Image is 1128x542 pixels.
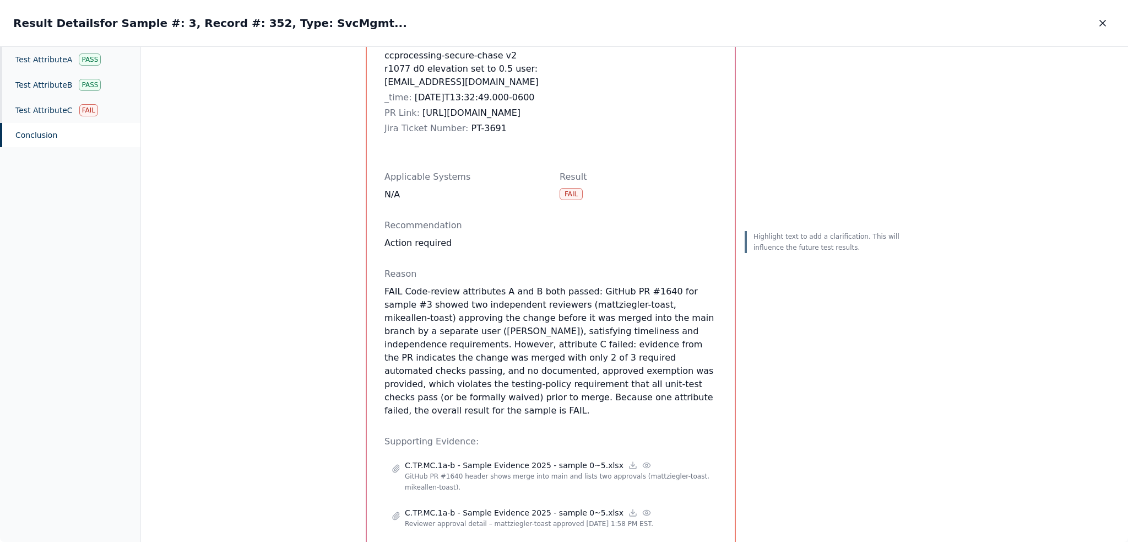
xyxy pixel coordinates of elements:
[384,91,542,104] div: [DATE]T13:32:49.000-0600
[628,508,638,518] a: Download file
[753,231,903,253] p: Highlight text to add a clarification. This will influence the future test results.
[13,15,407,31] h2: Result Details for Sample #: 3, Record #: 352, Type: SvcMgmt...
[384,237,717,250] div: Action required
[79,79,101,91] div: Pass
[384,170,542,184] p: Applicable Systems
[405,471,710,493] p: GitHub PR #1640 header shows merge into main and lists two approvals (mattziegler-toast, mikealle...
[384,106,542,120] div: [URL][DOMAIN_NAME]
[560,188,583,200] div: Fail
[384,285,717,417] p: FAIL Code-review attributes A and B both passed: GitHub PR #1640 for sample #3 showed two indepen...
[384,188,542,201] div: N/A
[560,170,717,184] p: Result
[384,123,468,133] span: Jira Ticket Number :
[405,460,623,471] p: C.TP.MC.1a-b - Sample Evidence 2025 - sample 0~5.xlsx
[384,92,412,103] span: _time :
[79,53,101,66] div: Pass
[384,122,542,135] div: PT-3691
[405,518,710,529] p: Reviewer approval detail – mattziegler-toast approved [DATE] 1:58 PM EST.
[384,267,717,281] p: Reason
[384,108,420,118] span: PR Link :
[405,507,623,518] p: C.TP.MC.1a-b - Sample Evidence 2025 - sample 0~5.xlsx
[384,435,717,448] p: Supporting Evidence:
[384,219,717,232] p: Recommendation
[628,460,638,470] a: Download file
[79,104,98,116] div: Fail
